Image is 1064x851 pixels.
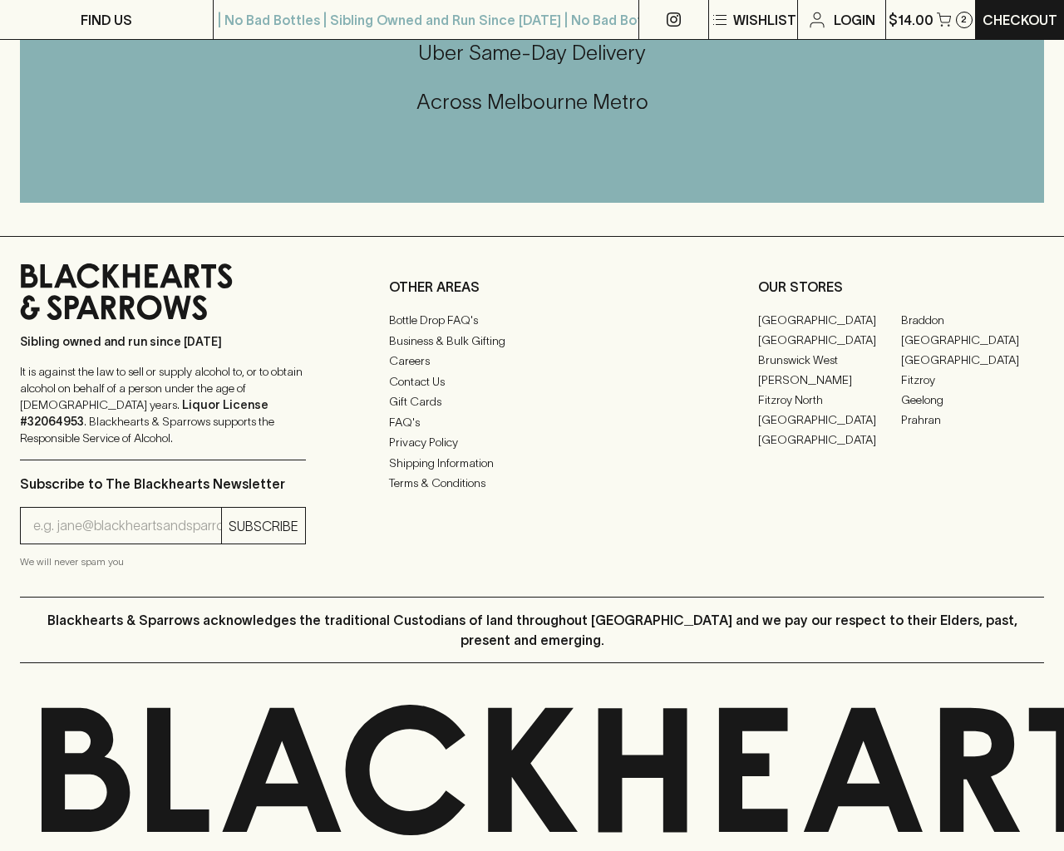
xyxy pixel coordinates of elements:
a: Geelong [901,390,1044,410]
a: Contact Us [389,371,675,391]
p: FIND US [81,10,132,30]
button: SUBSCRIBE [222,508,305,544]
a: Prahran [901,410,1044,430]
p: OUR STORES [758,277,1044,297]
a: [GEOGRAPHIC_DATA] [758,410,901,430]
input: e.g. jane@blackheartsandsparrows.com.au [33,513,221,539]
p: It is against the law to sell or supply alcohol to, or to obtain alcohol on behalf of a person un... [20,363,306,446]
a: Braddon [901,310,1044,330]
p: Sibling owned and run since [DATE] [20,333,306,350]
p: Blackhearts & Sparrows acknowledges the traditional Custodians of land throughout [GEOGRAPHIC_DAT... [32,610,1032,650]
a: Brunswick West [758,350,901,370]
a: [PERSON_NAME] [758,370,901,390]
a: Terms & Conditions [389,474,675,494]
a: Privacy Policy [389,433,675,453]
a: FAQ's [389,412,675,432]
p: Login [834,10,875,30]
a: [GEOGRAPHIC_DATA] [758,330,901,350]
a: [GEOGRAPHIC_DATA] [901,330,1044,350]
h5: Across Melbourne Metro [20,88,1044,116]
a: Bottle Drop FAQ's [389,311,675,331]
a: Careers [389,352,675,371]
a: [GEOGRAPHIC_DATA] [758,430,901,450]
a: Gift Cards [389,392,675,412]
p: We will never spam you [20,553,306,570]
h5: Uber Same-Day Delivery [20,39,1044,66]
p: SUBSCRIBE [229,516,298,536]
a: [GEOGRAPHIC_DATA] [901,350,1044,370]
p: OTHER AREAS [389,277,675,297]
a: [GEOGRAPHIC_DATA] [758,310,901,330]
a: Fitzroy [901,370,1044,390]
p: Wishlist [733,10,796,30]
a: Shipping Information [389,453,675,473]
p: $14.00 [889,10,933,30]
p: Checkout [983,10,1057,30]
a: Business & Bulk Gifting [389,331,675,351]
p: 2 [961,15,967,24]
a: Fitzroy North [758,390,901,410]
p: Subscribe to The Blackhearts Newsletter [20,474,306,494]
